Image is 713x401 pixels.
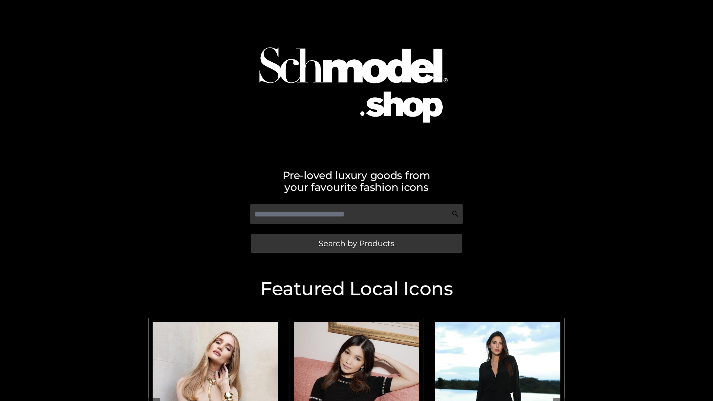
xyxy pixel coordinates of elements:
a: Search by Products [251,234,462,253]
h2: Featured Local Icons​ [145,280,568,298]
span: Search by Products [319,239,394,247]
h2: Pre-loved luxury goods from your favourite fashion icons [145,169,568,193]
img: Search Icon [452,210,459,218]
